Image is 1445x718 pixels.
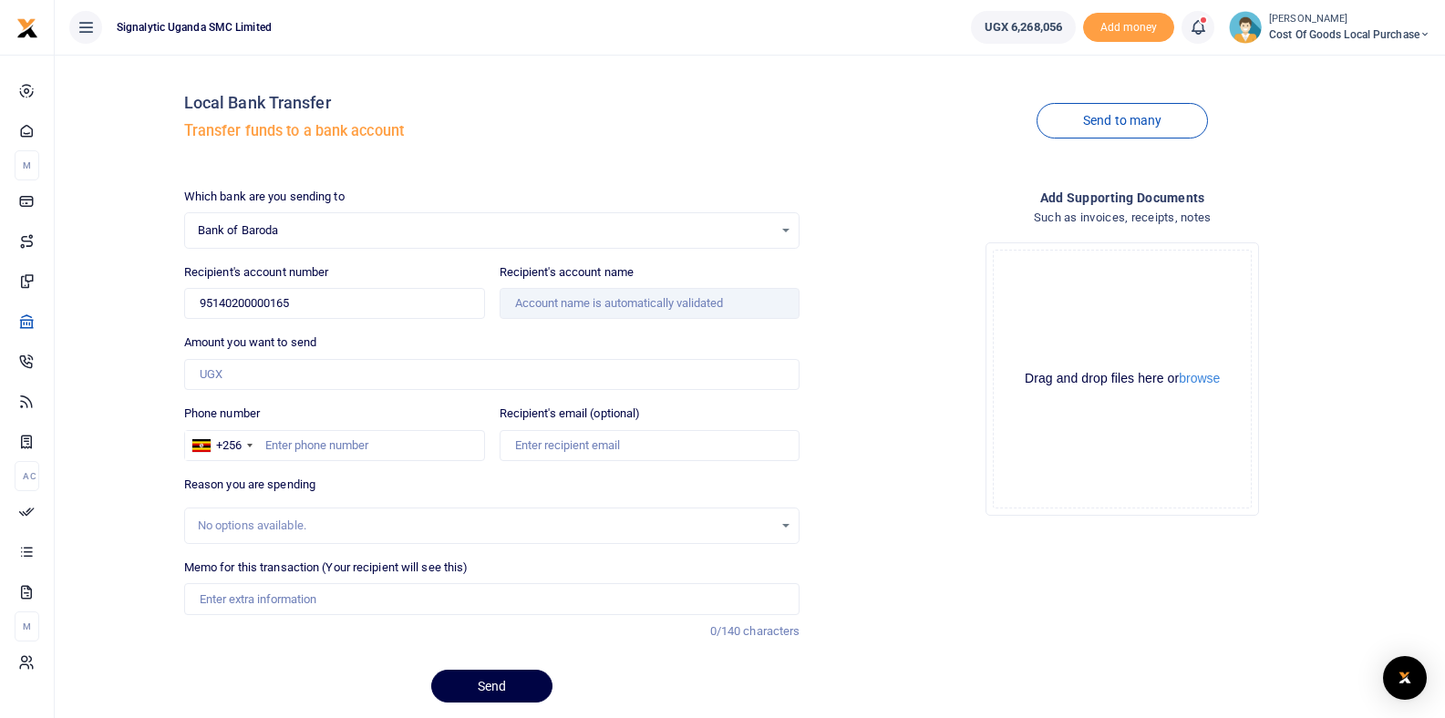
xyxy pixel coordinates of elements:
[184,476,315,494] label: Reason you are spending
[184,559,469,577] label: Memo for this transaction (Your recipient will see this)
[15,611,39,641] li: M
[1229,11,1262,44] img: profile-user
[15,150,39,180] li: M
[500,288,800,319] input: Account name is automatically validated
[185,431,258,460] div: Uganda: +256
[184,359,800,390] input: UGX
[184,333,316,352] label: Amount you want to send
[986,242,1259,516] div: File Uploader
[1269,12,1430,27] small: [PERSON_NAME]
[814,208,1430,228] h4: Such as invoices, receipts, notes
[985,18,1062,36] span: UGX 6,268,056
[16,20,38,34] a: logo-small logo-large logo-large
[431,670,552,703] button: Send
[184,122,800,140] h5: Transfer funds to a bank account
[198,221,774,240] span: Bank of Baroda
[1269,26,1430,43] span: Cost of Goods Local Purchase
[184,430,485,461] input: Enter phone number
[184,583,800,614] input: Enter extra information
[1037,103,1208,138] a: Send to many
[1083,13,1174,43] span: Add money
[1383,656,1427,700] div: Open Intercom Messenger
[1083,13,1174,43] li: Toup your wallet
[994,370,1251,387] div: Drag and drop files here or
[1083,19,1174,33] a: Add money
[109,19,279,36] span: Signalytic Uganda SMC Limited
[184,405,260,423] label: Phone number
[814,188,1430,208] h4: Add supporting Documents
[710,624,741,638] span: 0/140
[198,517,774,535] div: No options available.
[16,17,38,39] img: logo-small
[500,263,634,282] label: Recipient's account name
[964,11,1083,44] li: Wallet ballance
[500,430,800,461] input: Enter recipient email
[1229,11,1430,44] a: profile-user [PERSON_NAME] Cost of Goods Local Purchase
[971,11,1076,44] a: UGX 6,268,056
[184,188,345,206] label: Which bank are you sending to
[184,288,485,319] input: Enter account number
[184,263,329,282] label: Recipient's account number
[184,93,800,113] h4: Local Bank Transfer
[500,405,641,423] label: Recipient's email (optional)
[15,461,39,491] li: Ac
[743,624,800,638] span: characters
[1179,372,1220,385] button: browse
[216,436,242,455] div: +256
